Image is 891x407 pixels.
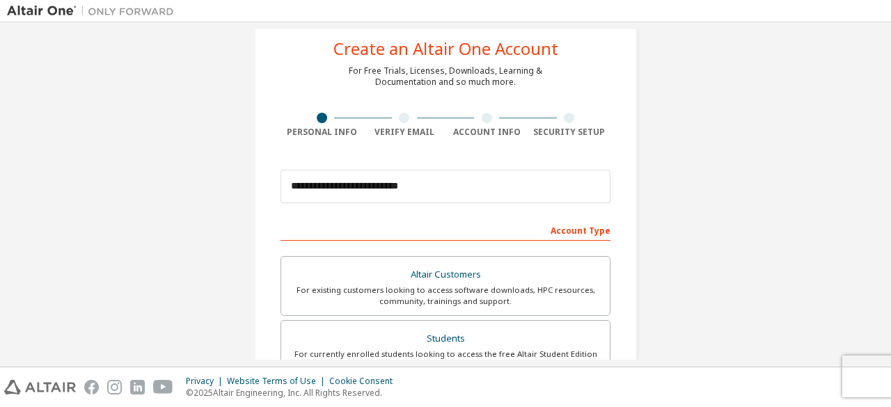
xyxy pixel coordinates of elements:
div: Cookie Consent [329,376,401,387]
img: linkedin.svg [130,380,145,394]
img: facebook.svg [84,380,99,394]
div: For existing customers looking to access software downloads, HPC resources, community, trainings ... [290,285,601,307]
div: For currently enrolled students looking to access the free Altair Student Edition bundle and all ... [290,349,601,371]
div: Account Type [281,218,610,241]
div: Security Setup [528,127,611,138]
img: altair_logo.svg [4,380,76,394]
div: Create an Altair One Account [333,40,558,57]
img: instagram.svg [107,380,122,394]
img: Altair One [7,4,181,18]
div: Personal Info [281,127,363,138]
div: Altair Customers [290,265,601,285]
div: For Free Trials, Licenses, Downloads, Learning & Documentation and so much more. [349,65,542,88]
div: Privacy [186,376,227,387]
div: Account Info [445,127,528,138]
img: youtube.svg [153,380,173,394]
div: Verify Email [363,127,446,138]
div: Website Terms of Use [227,376,329,387]
div: Students [290,329,601,349]
p: © 2025 Altair Engineering, Inc. All Rights Reserved. [186,387,401,399]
